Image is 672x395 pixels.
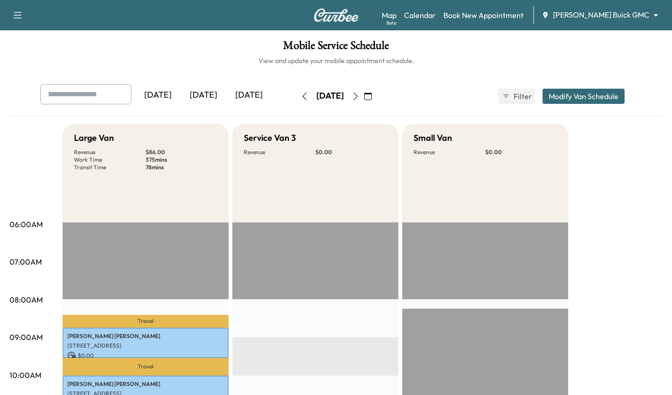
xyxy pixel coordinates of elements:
[67,380,224,388] p: [PERSON_NAME] [PERSON_NAME]
[9,294,43,305] p: 08:00AM
[543,89,625,104] button: Modify Van Schedule
[382,9,396,21] a: MapBeta
[313,9,359,22] img: Curbee Logo
[67,342,224,349] p: [STREET_ADDRESS]
[74,164,146,171] p: Transit Time
[63,315,229,328] p: Travel
[315,148,387,156] p: $ 0.00
[9,256,42,267] p: 07:00AM
[9,331,43,343] p: 09:00AM
[226,84,272,106] div: [DATE]
[404,9,436,21] a: Calendar
[9,40,663,56] h1: Mobile Service Schedule
[244,148,315,156] p: Revenue
[443,9,524,21] a: Book New Appointment
[74,156,146,164] p: Work Time
[498,89,535,104] button: Filter
[67,332,224,340] p: [PERSON_NAME] [PERSON_NAME]
[414,148,485,156] p: Revenue
[9,219,43,230] p: 06:00AM
[553,9,649,20] span: [PERSON_NAME] Buick GMC
[74,131,114,145] h5: Large Van
[9,369,41,381] p: 10:00AM
[146,164,217,171] p: 78 mins
[63,358,229,375] p: Travel
[9,56,663,65] h6: View and update your mobile appointment schedule.
[414,131,452,145] h5: Small Van
[485,148,557,156] p: $ 0.00
[67,351,224,360] p: $ 0.00
[316,90,344,102] div: [DATE]
[135,84,181,106] div: [DATE]
[74,148,146,156] p: Revenue
[146,156,217,164] p: 375 mins
[146,148,217,156] p: $ 86.00
[244,131,296,145] h5: Service Van 3
[387,19,396,27] div: Beta
[514,91,531,102] span: Filter
[181,84,226,106] div: [DATE]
